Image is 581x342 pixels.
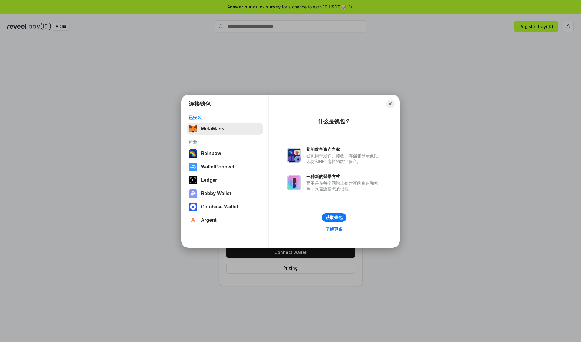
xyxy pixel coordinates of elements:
[189,100,211,108] h1: 连接钱包
[201,204,238,210] div: Coinbase Wallet
[187,161,263,173] button: WalletConnect
[201,178,217,183] div: Ledger
[201,151,221,156] div: Rainbow
[187,201,263,213] button: Coinbase Wallet
[326,215,343,220] div: 获取钱包
[201,217,217,223] div: Argent
[201,126,224,131] div: MetaMask
[187,148,263,160] button: Rainbow
[306,174,381,179] div: 一种新的登录方式
[318,118,350,125] div: 什么是钱包？
[201,191,231,196] div: Rabby Wallet
[201,164,235,170] div: WalletConnect
[306,181,381,191] div: 而不是在每个网站上创建新的账户和密码，只需连接您的钱包。
[187,188,263,200] button: Rabby Wallet
[322,225,346,233] a: 了解更多
[189,125,197,133] img: svg+xml,%3Csvg%20fill%3D%22none%22%20height%3D%2233%22%20viewBox%3D%220%200%2035%2033%22%20width%...
[187,214,263,226] button: Argent
[187,174,263,186] button: Ledger
[287,148,301,163] img: svg+xml,%3Csvg%20xmlns%3D%22http%3A%2F%2Fwww.w3.org%2F2000%2Fsvg%22%20fill%3D%22none%22%20viewBox...
[187,123,263,135] button: MetaMask
[386,100,395,108] button: Close
[189,176,197,184] img: svg+xml,%3Csvg%20xmlns%3D%22http%3A%2F%2Fwww.w3.org%2F2000%2Fsvg%22%20width%3D%2228%22%20height%3...
[306,147,381,152] div: 您的数字资产之家
[189,203,197,211] img: svg+xml,%3Csvg%20width%3D%2228%22%20height%3D%2228%22%20viewBox%3D%220%200%2028%2028%22%20fill%3D...
[306,153,381,164] div: 钱包用于发送、接收、存储和显示像以太坊和NFT这样的数字资产。
[189,163,197,171] img: svg+xml,%3Csvg%20width%3D%2228%22%20height%3D%2228%22%20viewBox%3D%220%200%2028%2028%22%20fill%3D...
[189,115,261,120] div: 已安装
[189,140,261,145] div: 推荐
[322,213,346,222] button: 获取钱包
[189,149,197,158] img: svg+xml,%3Csvg%20width%3D%22120%22%20height%3D%22120%22%20viewBox%3D%220%200%20120%20120%22%20fil...
[287,175,301,190] img: svg+xml,%3Csvg%20xmlns%3D%22http%3A%2F%2Fwww.w3.org%2F2000%2Fsvg%22%20fill%3D%22none%22%20viewBox...
[326,227,343,232] div: 了解更多
[189,216,197,224] img: svg+xml,%3Csvg%20width%3D%2228%22%20height%3D%2228%22%20viewBox%3D%220%200%2028%2028%22%20fill%3D...
[189,189,197,198] img: svg+xml,%3Csvg%20xmlns%3D%22http%3A%2F%2Fwww.w3.org%2F2000%2Fsvg%22%20fill%3D%22none%22%20viewBox...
